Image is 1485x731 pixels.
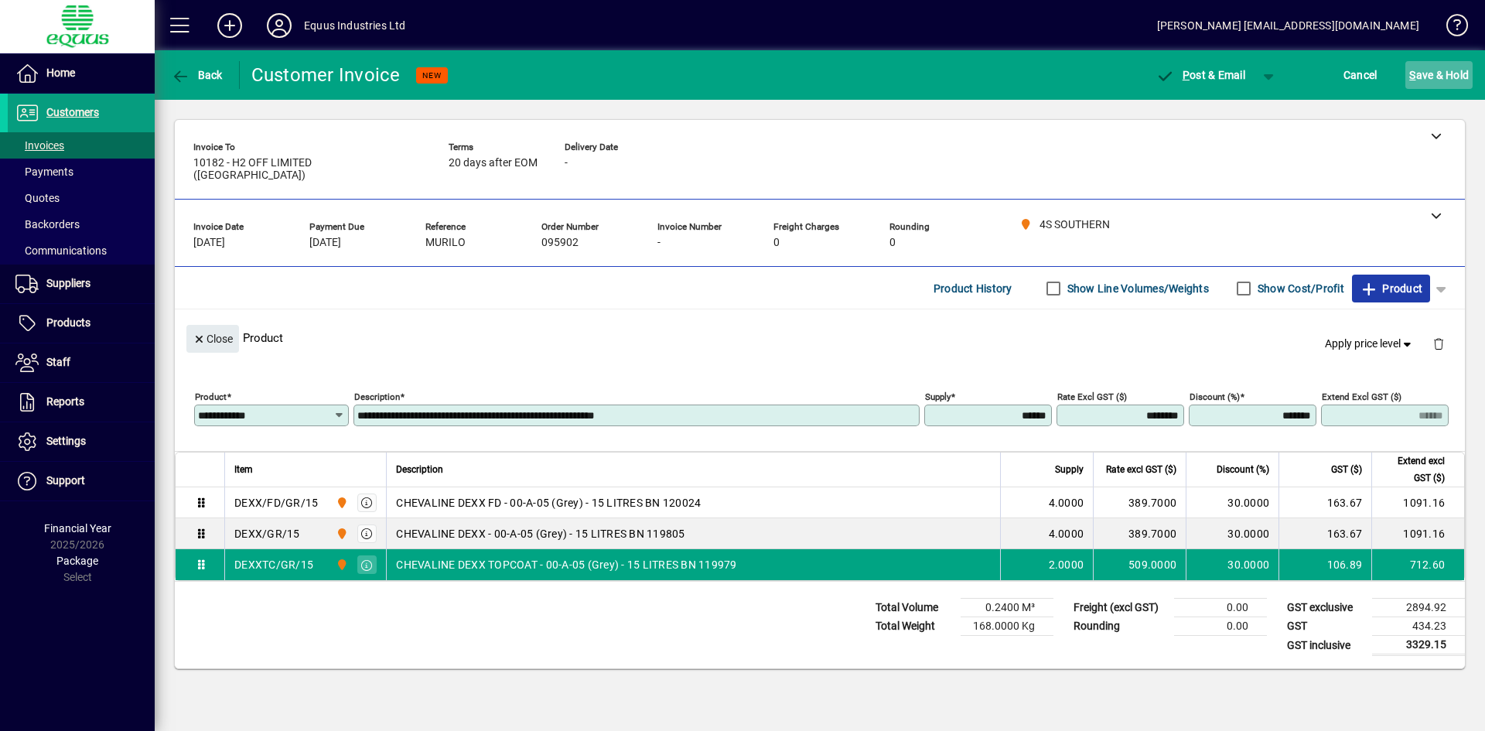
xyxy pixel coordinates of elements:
[1055,461,1084,478] span: Supply
[1343,63,1377,87] span: Cancel
[1103,557,1176,572] div: 509.0000
[44,522,111,535] span: Financial Year
[205,12,254,39] button: Add
[541,237,579,249] span: 095902
[1372,617,1465,636] td: 434.23
[1103,495,1176,511] div: 389.7000
[961,599,1053,617] td: 0.2400 M³
[1174,617,1267,636] td: 0.00
[1278,487,1371,518] td: 163.67
[15,139,64,152] span: Invoices
[657,237,661,249] span: -
[1352,275,1430,302] button: Product
[1420,325,1457,362] button: Delete
[251,63,401,87] div: Customer Invoice
[56,555,98,567] span: Package
[925,391,951,402] mat-label: Supply
[15,244,107,257] span: Communications
[1278,518,1371,549] td: 163.67
[1157,13,1419,38] div: [PERSON_NAME] [EMAIL_ADDRESS][DOMAIN_NAME]
[8,343,155,382] a: Staff
[234,526,300,541] div: DEXX/GR/15
[1183,69,1190,81] span: P
[46,356,70,368] span: Staff
[8,185,155,211] a: Quotes
[193,326,233,352] span: Close
[396,495,701,511] span: CHEVALINE DEXX FD - 00-A-05 (Grey) - 15 LITRES BN 120024
[396,526,684,541] span: CHEVALINE DEXX - 00-A-05 (Grey) - 15 LITRES BN 119805
[934,276,1012,301] span: Product History
[1106,461,1176,478] span: Rate excl GST ($)
[46,67,75,79] span: Home
[8,54,155,93] a: Home
[234,495,318,511] div: DEXX/FD/GR/15
[396,461,443,478] span: Description
[8,237,155,264] a: Communications
[1325,336,1415,352] span: Apply price level
[1255,281,1344,296] label: Show Cost/Profit
[15,166,73,178] span: Payments
[868,599,961,617] td: Total Volume
[1409,69,1415,81] span: S
[193,237,225,249] span: [DATE]
[1360,276,1422,301] span: Product
[1186,518,1278,549] td: 30.0000
[167,61,227,89] button: Back
[422,70,442,80] span: NEW
[8,304,155,343] a: Products
[889,237,896,249] span: 0
[1064,281,1209,296] label: Show Line Volumes/Weights
[332,525,350,542] span: 4S SOUTHERN
[1371,549,1464,580] td: 712.60
[234,557,313,572] div: DEXXTC/GR/15
[8,211,155,237] a: Backorders
[46,395,84,408] span: Reports
[1066,617,1174,636] td: Rounding
[1186,487,1278,518] td: 30.0000
[1279,599,1372,617] td: GST exclusive
[1103,526,1176,541] div: 389.7000
[961,617,1053,636] td: 168.0000 Kg
[1049,557,1084,572] span: 2.0000
[1174,599,1267,617] td: 0.00
[1381,453,1445,487] span: Extend excl GST ($)
[46,316,90,329] span: Products
[332,494,350,511] span: 4S SOUTHERN
[868,617,961,636] td: Total Weight
[8,462,155,500] a: Support
[304,13,406,38] div: Equus Industries Ltd
[396,557,736,572] span: CHEVALINE DEXX TOPCOAT - 00-A-05 (Grey) - 15 LITRES BN 119979
[8,422,155,461] a: Settings
[1405,61,1473,89] button: Save & Hold
[8,159,155,185] a: Payments
[183,331,243,345] app-page-header-button: Close
[46,277,90,289] span: Suppliers
[1409,63,1469,87] span: ave & Hold
[1420,336,1457,350] app-page-header-button: Delete
[332,556,350,573] span: 4S SOUTHERN
[1371,487,1464,518] td: 1091.16
[1066,599,1174,617] td: Freight (excl GST)
[234,461,253,478] span: Item
[1049,526,1084,541] span: 4.0000
[1435,3,1466,53] a: Knowledge Base
[1372,636,1465,655] td: 3329.15
[186,325,239,353] button: Close
[8,265,155,303] a: Suppliers
[8,383,155,422] a: Reports
[46,435,86,447] span: Settings
[1331,461,1362,478] span: GST ($)
[15,218,80,231] span: Backorders
[449,157,538,169] span: 20 days after EOM
[1319,330,1421,358] button: Apply price level
[1156,69,1245,81] span: ost & Email
[175,309,1465,366] div: Product
[354,391,400,402] mat-label: Description
[1322,391,1401,402] mat-label: Extend excl GST ($)
[254,12,304,39] button: Profile
[425,237,466,249] span: MURILO
[927,275,1019,302] button: Product History
[171,69,223,81] span: Back
[46,106,99,118] span: Customers
[1057,391,1127,402] mat-label: Rate excl GST ($)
